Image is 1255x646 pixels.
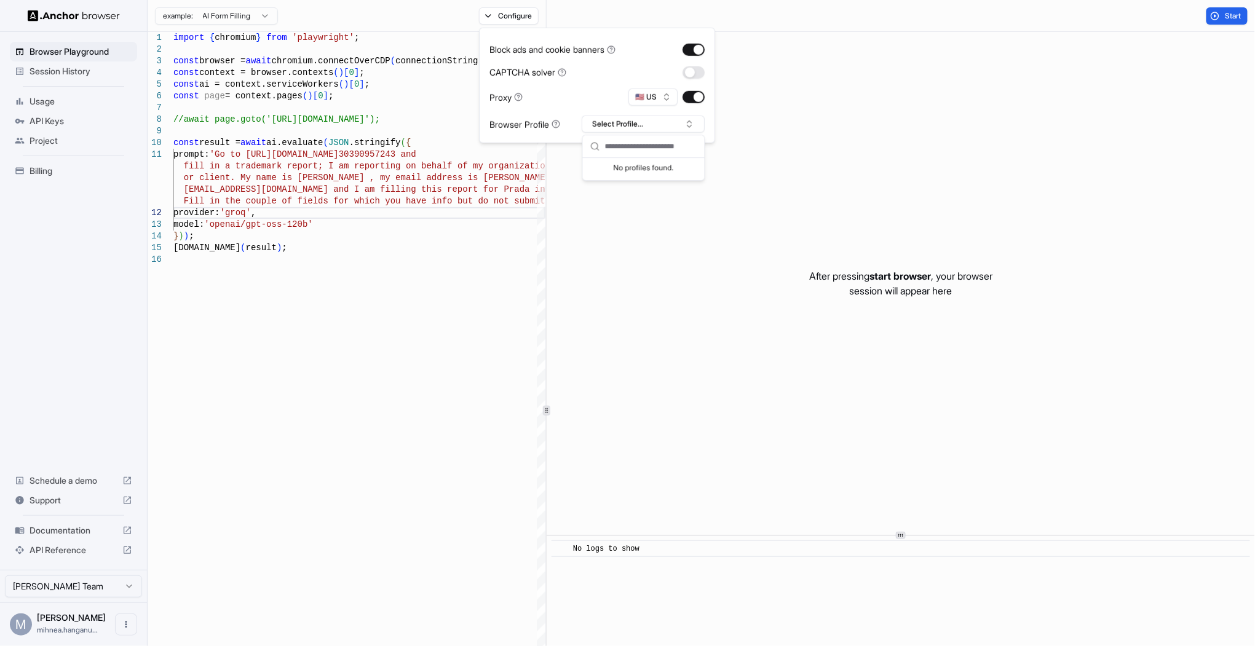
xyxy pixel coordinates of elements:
[365,79,370,89] span: ;
[173,79,199,89] span: const
[328,138,349,148] span: JSON
[349,68,354,77] span: 0
[199,56,246,66] span: browser =
[148,230,162,242] div: 14
[354,33,359,42] span: ;
[256,33,261,42] span: }
[10,490,137,510] div: Support
[148,79,162,90] div: 5
[10,111,137,131] div: API Keys
[178,231,183,241] span: )
[354,79,359,89] span: 0
[173,208,220,218] span: provider:
[210,33,215,42] span: {
[10,161,137,181] div: Billing
[148,254,162,266] div: 16
[173,138,199,148] span: const
[173,243,240,253] span: [DOMAIN_NAME]
[148,55,162,67] div: 3
[184,173,457,183] span: or client. My name is [PERSON_NAME] , my email addres
[148,102,162,114] div: 7
[339,149,416,159] span: 30390957243 and
[115,613,137,636] button: Open menu
[558,543,564,555] span: ​
[215,33,256,42] span: chromium
[339,79,344,89] span: (
[344,68,349,77] span: [
[583,158,705,180] div: Suggestions
[489,66,566,79] div: CAPTCHA solver
[225,91,303,101] span: = context.pages
[148,207,162,219] div: 12
[457,173,556,183] span: s is [PERSON_NAME].
[359,79,364,89] span: ]
[10,42,137,61] div: Browser Playground
[401,138,406,148] span: (
[246,56,272,66] span: await
[148,219,162,230] div: 13
[333,68,338,77] span: (
[199,79,339,89] span: ai = context.serviceWorkers
[809,269,992,298] p: After pressing , your browser session will appear here
[148,137,162,149] div: 10
[10,540,137,560] div: API Reference
[573,545,639,553] span: No logs to show
[395,56,478,66] span: connectionString
[354,68,359,77] span: ]
[323,138,328,148] span: (
[246,243,277,253] span: result
[628,89,678,106] button: 🇺🇸 US
[28,10,120,22] img: Anchor Logo
[359,68,364,77] span: ;
[30,65,132,77] span: Session History
[328,91,333,101] span: ;
[184,196,442,206] span: Fill in the couple of fields for which you have in
[282,243,287,253] span: ;
[30,135,132,147] span: Project
[148,114,162,125] div: 8
[478,56,483,66] span: )
[148,242,162,254] div: 15
[266,33,287,42] span: from
[148,67,162,79] div: 4
[479,7,539,25] button: Configure
[210,149,339,159] span: 'Go to [URL][DOMAIN_NAME]
[251,208,256,218] span: ,
[37,612,106,623] span: Mihnea Hanganu
[30,115,132,127] span: API Keys
[406,138,411,148] span: {
[30,45,132,58] span: Browser Playground
[148,125,162,137] div: 9
[10,92,137,111] div: Usage
[390,56,395,66] span: (
[339,68,344,77] span: )
[173,56,199,66] span: const
[189,231,194,241] span: ;
[173,68,199,77] span: const
[349,138,401,148] span: .stringify
[148,44,162,55] div: 2
[163,11,193,21] span: example:
[323,91,328,101] span: ]
[30,165,132,177] span: Billing
[173,33,204,42] span: import
[266,138,323,148] span: ai.evaluate
[277,243,282,253] span: )
[199,138,240,148] span: result =
[148,149,162,160] div: 11
[303,91,307,101] span: (
[489,90,523,103] div: Proxy
[30,524,117,537] span: Documentation
[442,196,556,206] span: fo but do not submit.'
[292,33,354,42] span: 'playwright'
[173,231,178,241] span: }
[173,149,210,159] span: prompt:
[184,184,489,194] span: [EMAIL_ADDRESS][DOMAIN_NAME] and I am filling this report f
[184,231,189,241] span: )
[204,219,312,229] span: 'openai/gpt-oss-120b'
[220,208,251,218] span: 'groq'
[173,114,380,124] span: //await page.goto('[URL][DOMAIN_NAME]');
[313,91,318,101] span: [
[10,131,137,151] div: Project
[30,475,117,487] span: Schedule a demo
